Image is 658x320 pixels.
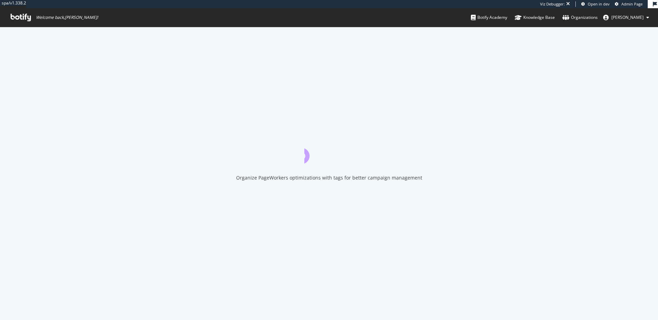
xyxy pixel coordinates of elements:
[540,1,565,7] div: Viz Debugger:
[621,1,643,7] span: Admin Page
[581,1,610,7] a: Open in dev
[611,14,644,20] span: eric
[515,8,555,27] a: Knowledge Base
[562,8,598,27] a: Organizations
[562,14,598,21] div: Organizations
[36,15,98,20] span: Welcome back, [PERSON_NAME] !
[471,8,507,27] a: Botify Academy
[515,14,555,21] div: Knowledge Base
[588,1,610,7] span: Open in dev
[598,12,655,23] button: [PERSON_NAME]
[471,14,507,21] div: Botify Academy
[615,1,643,7] a: Admin Page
